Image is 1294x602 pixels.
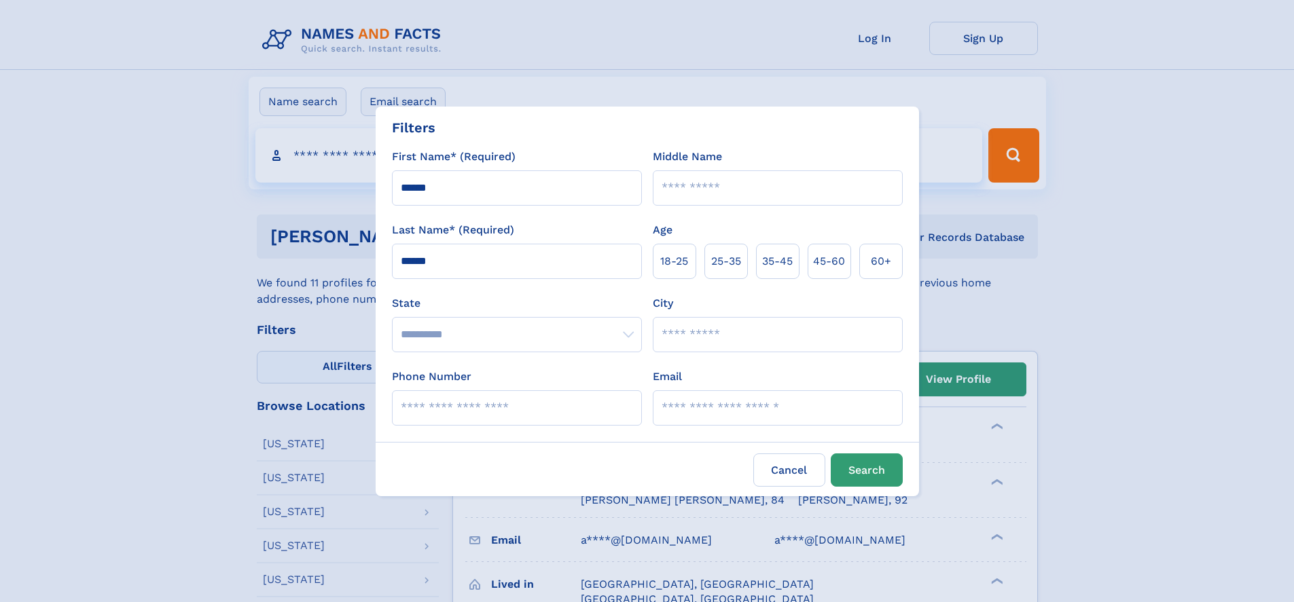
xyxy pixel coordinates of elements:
label: Age [653,222,672,238]
label: Last Name* (Required) [392,222,514,238]
label: Phone Number [392,369,471,385]
label: State [392,295,642,312]
label: Email [653,369,682,385]
span: 18‑25 [660,253,688,269]
span: 25‑35 [711,253,741,269]
span: 45‑60 [813,253,845,269]
button: Search [831,453,903,487]
label: Cancel [753,453,825,487]
label: City [653,295,673,312]
div: Filters [392,117,435,138]
span: 60+ [871,253,891,269]
label: Middle Name [653,149,722,165]
span: 35‑45 [762,253,793,269]
label: First Name* (Required) [392,149,516,165]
